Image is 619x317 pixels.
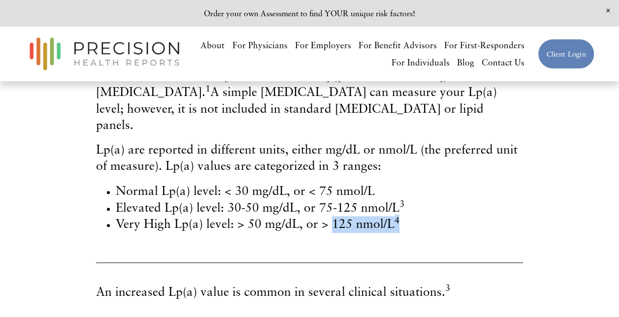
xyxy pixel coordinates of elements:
[538,39,594,69] a: Client Login
[232,36,287,54] a: For Physicians
[205,83,210,94] sup: 1
[358,36,437,54] a: For Benefit Advisors
[25,33,184,75] img: Precision Health Reports
[294,36,351,54] a: For Employers
[442,191,619,317] iframe: Chat Widget
[482,54,524,71] a: Contact Us
[200,36,225,54] a: About
[116,216,399,231] span: Very High Lp(a) level: > 50 mg/dL, or > 125 nmol/L
[399,198,404,209] sup: 3
[444,36,524,54] a: For First-Responders
[96,142,518,173] span: Lp(a) are reported in different units, either mg/dL or nmol/L (the preferred unit of measure). Lp...
[391,54,449,71] a: For Individuals
[116,183,375,198] span: Normal Lp(a) level: < 30 mg/dL, or < 75 nmol/L
[394,215,399,225] sup: 4
[457,54,474,71] a: Blog
[116,200,404,215] span: Elevated Lp(a) level: 30-50 mg/dL, or 75-125 nmol/L
[96,284,450,299] span: An increased Lp(a) value is common in several clinical situations.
